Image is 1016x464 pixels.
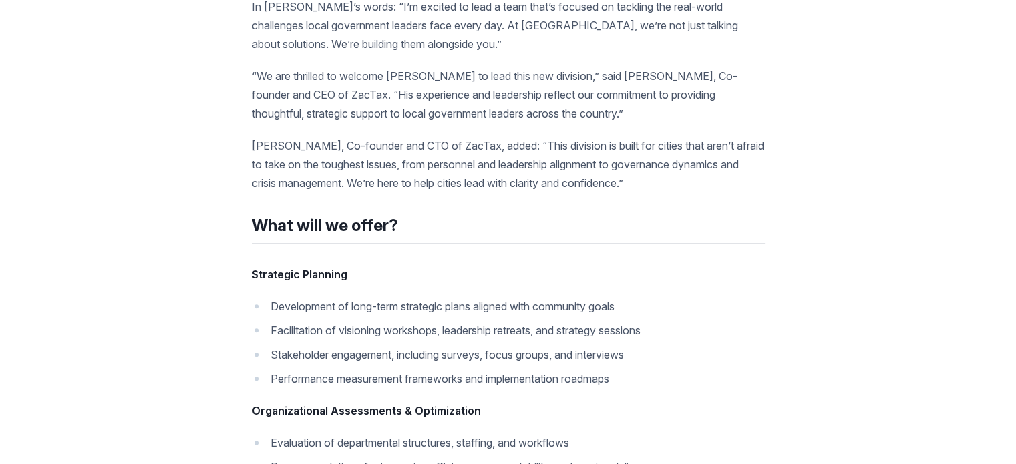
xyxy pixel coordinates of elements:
[252,67,765,123] p: “We are thrilled to welcome [PERSON_NAME] to lead this new division,” said [PERSON_NAME], Co-foun...
[252,369,765,388] li: Performance measurement frameworks and implementation roadmaps
[252,268,347,281] strong: Strategic Planning
[252,345,765,364] li: Stakeholder engagement, including surveys, focus groups, and interviews
[252,404,481,417] strong: Organizational Assessments & Optimization
[252,433,765,452] li: Evaluation of departmental structures, staffing, and workflows
[252,321,765,340] li: Facilitation of visioning workshops, leadership retreats, and strategy sessions
[252,136,765,192] p: [PERSON_NAME], Co-founder and CTO of ZacTax, added: “This division is built for cities that aren’...
[252,214,765,244] h2: What will we offer?
[252,297,765,316] li: Development of long-term strategic plans aligned with community goals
